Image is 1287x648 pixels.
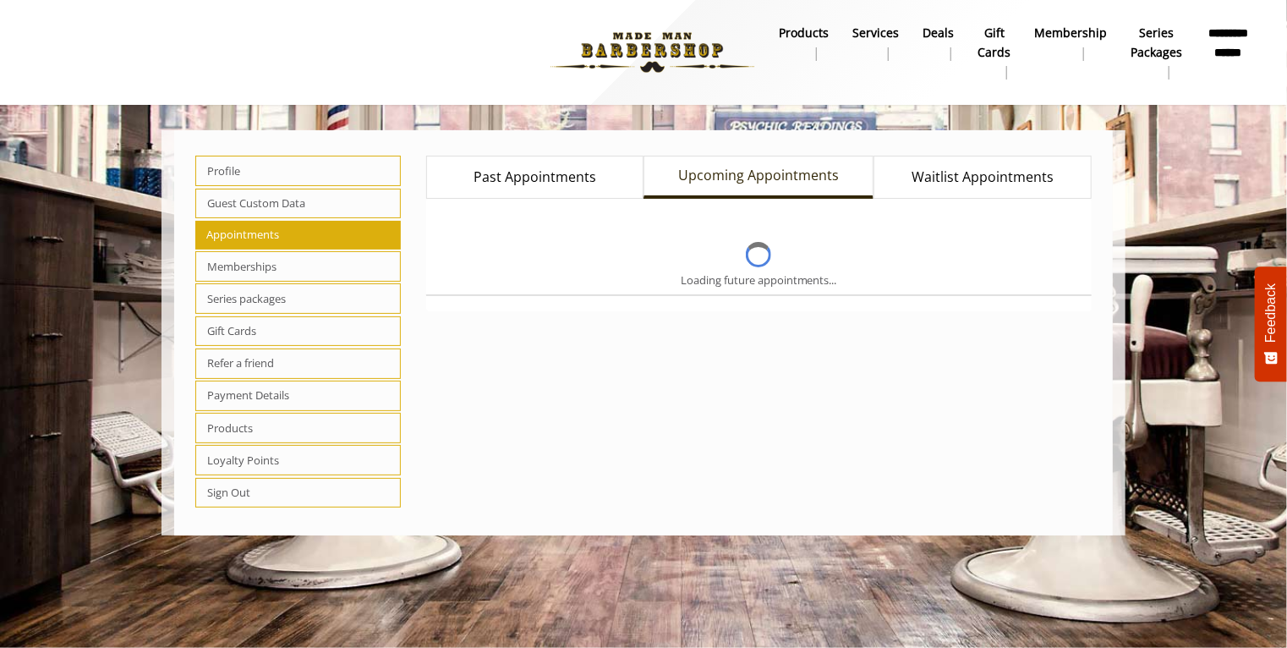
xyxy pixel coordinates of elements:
[1034,24,1107,42] b: Membership
[195,221,401,250] span: Appointments
[195,349,401,379] span: Refer a friend
[195,413,401,443] span: Products
[195,316,401,347] span: Gift Cards
[852,24,899,42] b: Services
[195,381,401,411] span: Payment Details
[779,24,829,42] b: products
[1263,283,1279,343] span: Feedback
[1119,21,1194,84] a: Series packagesSeries packages
[841,21,911,65] a: ServicesServices
[195,251,401,282] span: Memberships
[767,21,841,65] a: Productsproducts
[912,167,1054,189] span: Waitlist Appointments
[678,165,839,187] span: Upcoming Appointments
[911,21,966,65] a: DealsDeals
[195,478,401,508] span: Sign Out
[681,272,837,289] div: Loading future appointments...
[923,24,954,42] b: Deals
[536,6,769,99] img: Made Man Barbershop logo
[195,445,401,475] span: Loyalty Points
[195,283,401,314] span: Series packages
[978,24,1010,62] b: gift cards
[1022,21,1119,65] a: MembershipMembership
[195,156,401,186] span: Profile
[1131,24,1182,62] b: Series packages
[966,21,1022,84] a: Gift cardsgift cards
[195,189,401,219] span: Guest Custom Data
[474,167,596,189] span: Past Appointments
[1255,266,1287,382] button: Feedback - Show survey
